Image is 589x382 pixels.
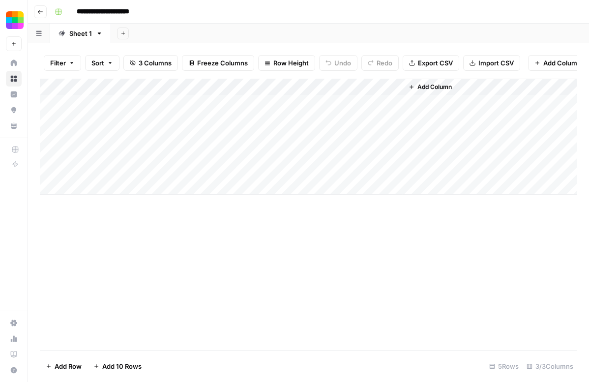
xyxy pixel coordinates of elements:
button: Undo [319,55,357,71]
a: Settings [6,315,22,331]
span: Redo [377,58,392,68]
button: Add Column [528,55,588,71]
span: Add Column [417,83,452,91]
a: Usage [6,331,22,347]
span: Row Height [273,58,309,68]
button: Add Column [405,81,456,93]
span: Import CSV [478,58,514,68]
span: Export CSV [418,58,453,68]
a: Learning Hub [6,347,22,362]
div: 5 Rows [485,358,523,374]
a: Insights [6,87,22,102]
span: Add Column [543,58,581,68]
div: Sheet 1 [69,29,92,38]
button: Export CSV [403,55,459,71]
span: Filter [50,58,66,68]
span: Sort [91,58,104,68]
button: 3 Columns [123,55,178,71]
a: Opportunities [6,102,22,118]
button: Redo [361,55,399,71]
span: 3 Columns [139,58,172,68]
span: Add 10 Rows [102,361,142,371]
button: Row Height [258,55,315,71]
img: Smallpdf Logo [6,11,24,29]
button: Freeze Columns [182,55,254,71]
a: Sheet 1 [50,24,111,43]
a: Home [6,55,22,71]
button: Filter [44,55,81,71]
a: Browse [6,71,22,87]
a: Your Data [6,118,22,134]
button: Add Row [40,358,88,374]
button: Add 10 Rows [88,358,147,374]
span: Add Row [55,361,82,371]
div: 3/3 Columns [523,358,577,374]
button: Import CSV [463,55,520,71]
button: Help + Support [6,362,22,378]
button: Sort [85,55,119,71]
span: Freeze Columns [197,58,248,68]
span: Undo [334,58,351,68]
button: Workspace: Smallpdf [6,8,22,32]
